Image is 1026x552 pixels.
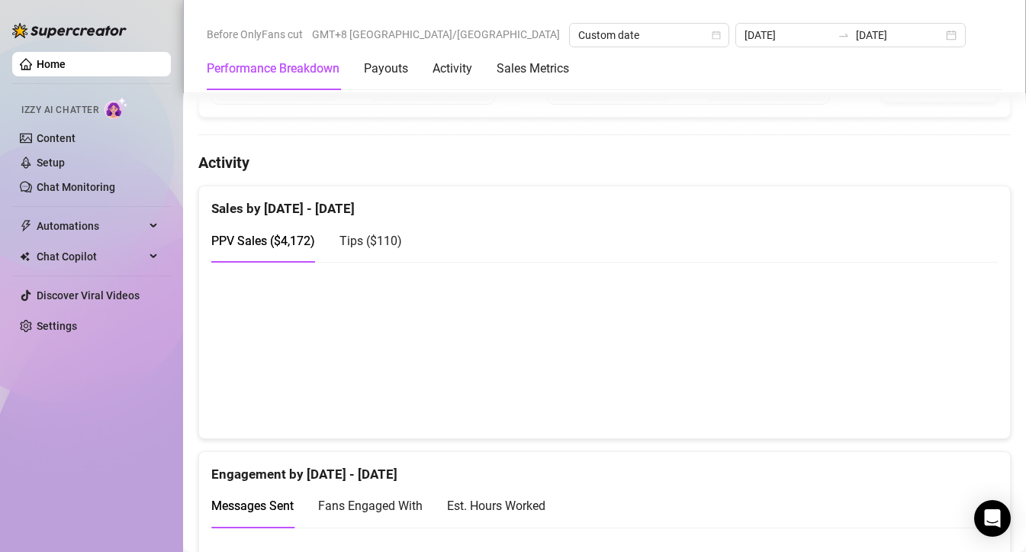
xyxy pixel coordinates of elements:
div: Activity [433,60,472,78]
div: Est. Hours Worked [447,496,545,515]
span: to [838,29,850,41]
div: Engagement by [DATE] - [DATE] [211,452,998,485]
img: Chat Copilot [20,251,30,262]
span: Tips ( $110 ) [339,234,402,248]
div: Sales by [DATE] - [DATE] [211,186,998,219]
span: Messages Sent [211,499,294,513]
img: logo-BBDzfeDw.svg [12,23,127,38]
a: Content [37,132,76,144]
span: thunderbolt [20,220,32,232]
span: Automations [37,214,145,238]
span: GMT+8 [GEOGRAPHIC_DATA]/[GEOGRAPHIC_DATA] [312,23,560,46]
h4: Activity [198,152,1011,173]
span: Before OnlyFans cut [207,23,303,46]
span: calendar [712,31,721,40]
input: Start date [745,27,831,44]
div: Payouts [364,60,408,78]
a: Discover Viral Videos [37,289,140,302]
span: PPV Sales ( $4,172 ) [211,234,315,248]
input: End date [856,27,943,44]
span: Fans Engaged With [318,499,423,513]
span: Custom date [578,24,720,47]
div: Open Intercom Messenger [974,500,1011,537]
span: Chat Copilot [37,244,145,269]
div: Sales Metrics [497,60,569,78]
img: AI Chatter [105,97,128,119]
a: Home [37,58,66,70]
div: Performance Breakdown [207,60,339,78]
a: Settings [37,320,77,332]
span: swap-right [838,29,850,41]
a: Chat Monitoring [37,181,115,193]
a: Setup [37,157,65,169]
span: Izzy AI Chatter [21,103,98,118]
